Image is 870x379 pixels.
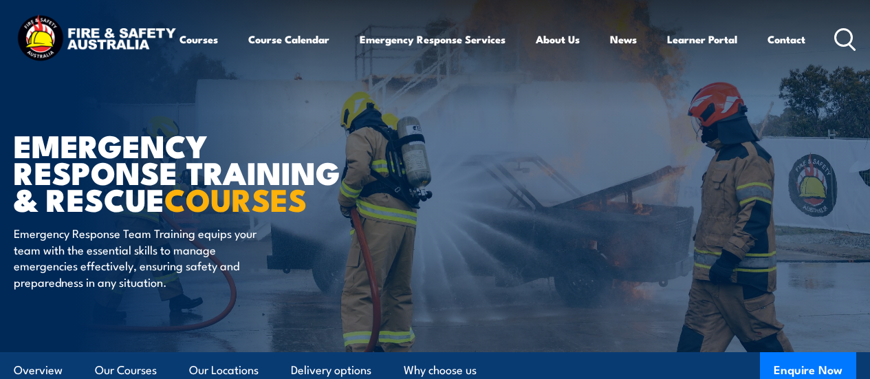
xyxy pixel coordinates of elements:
[360,23,505,56] a: Emergency Response Services
[536,23,580,56] a: About Us
[248,23,329,56] a: Course Calendar
[180,23,218,56] a: Courses
[14,225,265,290] p: Emergency Response Team Training equips your team with the essential skills to manage emergencies...
[14,131,354,212] h1: Emergency Response Training & Rescue
[667,23,737,56] a: Learner Portal
[164,175,307,222] strong: COURSES
[610,23,637,56] a: News
[768,23,805,56] a: Contact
